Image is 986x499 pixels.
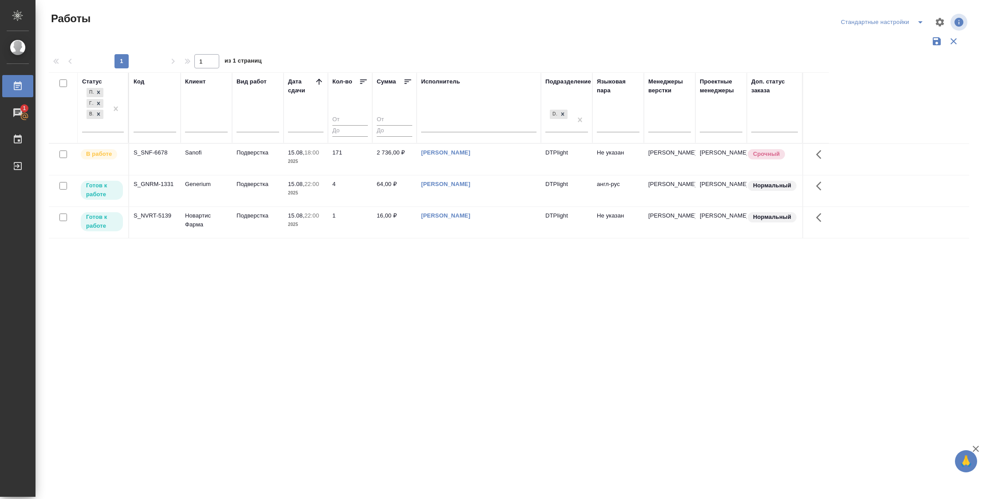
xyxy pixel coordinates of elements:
div: Исполнитель [421,77,460,86]
p: Нормальный [753,181,791,190]
td: DTPlight [541,175,592,206]
p: Подверстка [237,211,279,220]
td: DTPlight [541,207,592,238]
div: Готов к работе [87,99,94,108]
button: Здесь прячутся важные кнопки [811,207,832,228]
td: 64,00 ₽ [372,175,417,206]
button: Сохранить фильтры [928,33,945,50]
p: 2025 [288,157,323,166]
p: Готов к работе [86,181,118,199]
a: [PERSON_NAME] [421,181,470,187]
p: Срочный [753,150,780,158]
p: Generium [185,180,228,189]
p: Подверстка [237,148,279,157]
div: Подбор, Готов к работе, В работе [86,98,104,109]
span: 1 [17,104,31,113]
p: [PERSON_NAME] [648,211,691,220]
div: Статус [82,77,102,86]
td: 16,00 ₽ [372,207,417,238]
span: 🙏 [958,452,974,471]
input: От [377,115,412,126]
td: Не указан [592,144,644,175]
td: 1 [328,207,372,238]
button: Сбросить фильтры [945,33,962,50]
p: Готов к работе [86,213,118,230]
div: S_NVRT-5139 [134,211,176,220]
div: split button [839,15,929,29]
td: Не указан [592,207,644,238]
div: Сумма [377,77,396,86]
input: До [377,125,412,136]
div: Доп. статус заказа [751,77,798,95]
p: 15.08, [288,212,304,219]
p: 15.08, [288,149,304,156]
div: Подразделение [545,77,591,86]
a: 1 [2,102,33,124]
a: [PERSON_NAME] [421,149,470,156]
td: [PERSON_NAME] [695,175,747,206]
button: 🙏 [955,450,977,472]
div: Клиент [185,77,205,86]
p: Новартис Фарма [185,211,228,229]
a: [PERSON_NAME] [421,212,470,219]
div: Подбор, Готов к работе, В работе [86,109,104,120]
div: Дата сдачи [288,77,315,95]
p: 2025 [288,189,323,198]
p: Нормальный [753,213,791,222]
p: 18:00 [304,149,319,156]
div: Языковая пара [597,77,639,95]
td: [PERSON_NAME] [695,207,747,238]
p: Sanofi [185,148,228,157]
div: S_GNRM-1331 [134,180,176,189]
div: Исполнитель может приступить к работе [80,211,124,232]
p: Подверстка [237,180,279,189]
td: 171 [328,144,372,175]
td: англ-рус [592,175,644,206]
p: 22:00 [304,181,319,187]
div: Подбор [87,88,94,97]
div: Вид работ [237,77,267,86]
input: От [332,115,368,126]
input: До [332,125,368,136]
div: DTPlight [550,110,558,119]
p: [PERSON_NAME] [648,148,691,157]
p: В работе [86,150,112,158]
td: DTPlight [541,144,592,175]
div: Проектные менеджеры [700,77,742,95]
div: Исполнитель может приступить к работе [80,180,124,201]
div: Подбор, Готов к работе, В работе [86,87,104,98]
div: Исполнитель выполняет работу [80,148,124,160]
td: 4 [328,175,372,206]
p: 22:00 [304,212,319,219]
p: [PERSON_NAME] [648,180,691,189]
div: S_SNF-6678 [134,148,176,157]
td: 2 736,00 ₽ [372,144,417,175]
p: 15.08, [288,181,304,187]
span: Настроить таблицу [929,12,951,33]
button: Здесь прячутся важные кнопки [811,144,832,165]
div: Кол-во [332,77,352,86]
div: В работе [87,110,94,119]
div: Код [134,77,144,86]
span: из 1 страниц [225,55,262,68]
p: 2025 [288,220,323,229]
span: Работы [49,12,91,26]
div: DTPlight [549,109,568,120]
div: Менеджеры верстки [648,77,691,95]
td: [PERSON_NAME] [695,144,747,175]
button: Здесь прячутся важные кнопки [811,175,832,197]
